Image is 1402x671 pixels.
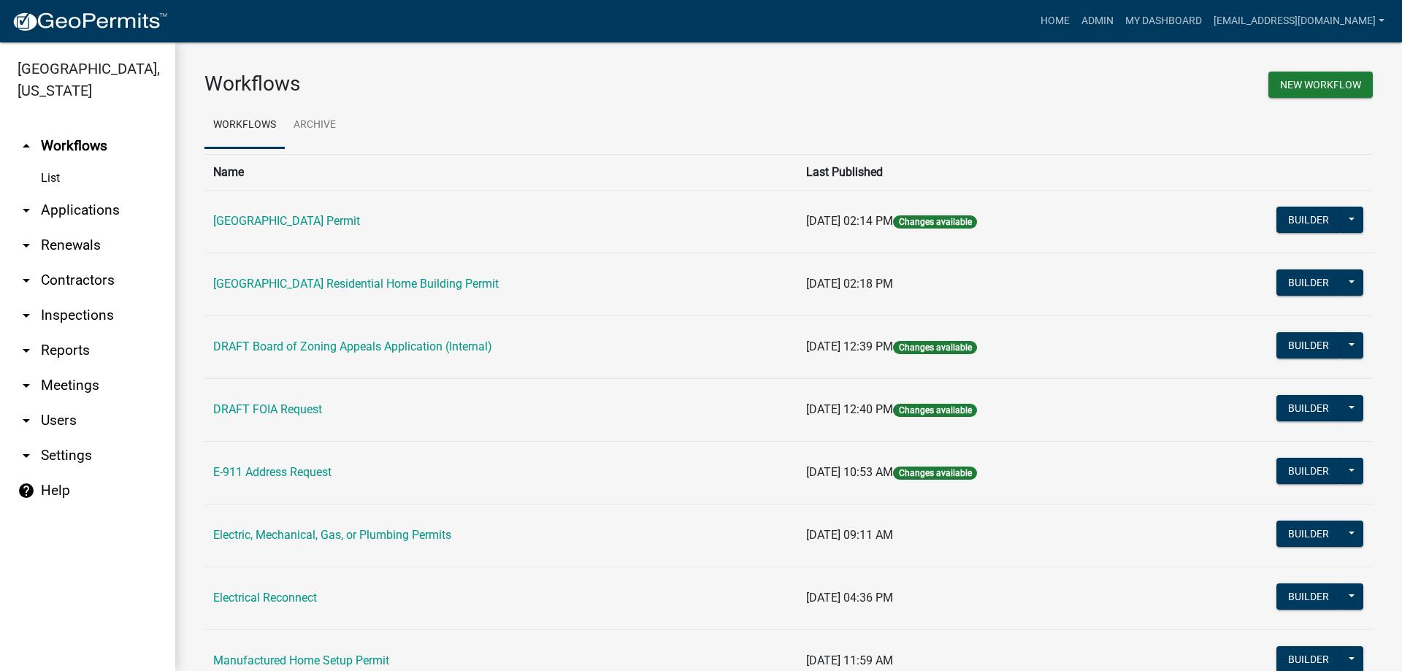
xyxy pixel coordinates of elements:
a: [GEOGRAPHIC_DATA] Residential Home Building Permit [213,277,499,291]
i: arrow_drop_down [18,412,35,429]
span: [DATE] 02:18 PM [806,277,893,291]
span: [DATE] 10:53 AM [806,465,893,479]
i: arrow_drop_down [18,342,35,359]
a: Workflows [204,102,285,149]
span: [DATE] 02:14 PM [806,214,893,228]
i: arrow_drop_down [18,307,35,324]
span: Changes available [893,341,976,354]
i: arrow_drop_up [18,137,35,155]
h3: Workflows [204,72,778,96]
button: Builder [1276,207,1341,233]
span: Changes available [893,215,976,229]
a: My Dashboard [1119,7,1208,35]
button: New Workflow [1268,72,1373,98]
th: Name [204,154,797,190]
button: Builder [1276,458,1341,484]
a: E-911 Address Request [213,465,332,479]
span: [DATE] 12:40 PM [806,402,893,416]
span: Changes available [893,467,976,480]
i: arrow_drop_down [18,202,35,219]
a: Archive [285,102,345,149]
span: [DATE] 12:39 PM [806,340,893,353]
i: arrow_drop_down [18,377,35,394]
i: arrow_drop_down [18,447,35,464]
button: Builder [1276,583,1341,610]
button: Builder [1276,521,1341,547]
i: arrow_drop_down [18,237,35,254]
span: [DATE] 04:36 PM [806,591,893,605]
span: [DATE] 11:59 AM [806,653,893,667]
a: DRAFT FOIA Request [213,402,322,416]
button: Builder [1276,332,1341,358]
span: Changes available [893,404,976,417]
i: arrow_drop_down [18,272,35,289]
button: Builder [1276,269,1341,296]
a: [GEOGRAPHIC_DATA] Permit [213,214,360,228]
a: Home [1035,7,1076,35]
button: Builder [1276,395,1341,421]
span: [DATE] 09:11 AM [806,528,893,542]
i: help [18,482,35,499]
a: Electrical Reconnect [213,591,317,605]
a: Electric, Mechanical, Gas, or Plumbing Permits [213,528,451,542]
th: Last Published [797,154,1165,190]
a: Admin [1076,7,1119,35]
a: Manufactured Home Setup Permit [213,653,389,667]
a: [EMAIL_ADDRESS][DOMAIN_NAME] [1208,7,1390,35]
a: DRAFT Board of Zoning Appeals Application (Internal) [213,340,492,353]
